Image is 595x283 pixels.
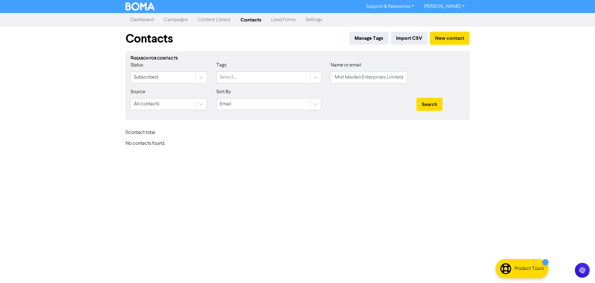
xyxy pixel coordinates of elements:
[220,74,236,81] div: Select...
[216,62,227,69] label: Tags
[236,14,266,26] a: Contacts
[391,32,427,45] button: Import CSV
[134,74,158,81] div: Subscribed
[349,32,388,45] button: Manage Tags
[419,2,469,11] a: [PERSON_NAME]
[361,2,419,11] a: Support & Resources
[331,62,361,69] label: Name or email
[266,14,301,26] a: Lead Forms
[130,62,143,69] label: Status
[126,141,469,147] h6: No contacts found.
[216,88,231,96] label: Sort By
[220,100,231,108] div: Email
[301,14,327,26] a: Settings
[416,98,443,111] button: Search
[126,130,175,136] h6: 0 contact total
[134,100,159,108] div: All contacts
[126,2,155,11] img: BOMA Logo
[193,14,236,26] a: Content Library
[130,88,145,96] label: Source
[517,216,595,283] iframe: Chat Widget
[126,14,159,26] a: Dashboard
[430,32,469,45] button: New contact
[159,14,193,26] a: Campaigns
[126,32,173,46] h1: Contacts
[130,56,465,62] div: Search for contacts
